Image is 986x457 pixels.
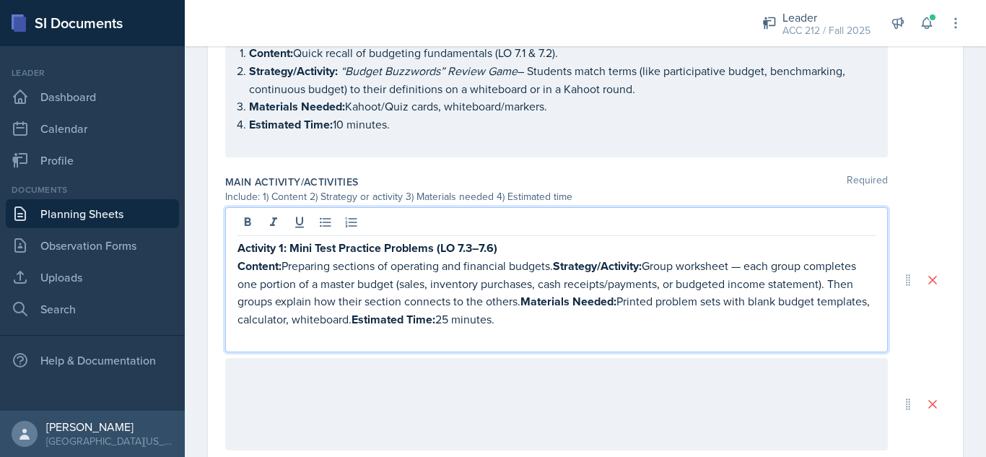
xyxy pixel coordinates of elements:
strong: Strategy/Activity: [553,258,642,274]
p: 10 minutes. [249,116,876,134]
a: Calendar [6,114,179,143]
strong: Estimated Time: [249,116,333,133]
strong: Content: [249,45,293,61]
a: Search [6,295,179,323]
div: [PERSON_NAME] [46,419,173,434]
strong: Activity 1: Mini Test Practice Problems (LO 7.3–7.6) [237,240,497,256]
strong: Materials Needed: [520,293,616,310]
p: – Students match terms (like participative budget, benchmarking, continuous budget) to their defi... [249,62,876,97]
a: Observation Forms [6,231,179,260]
p: Quick recall of budgeting fundamentals (LO 7.1 & 7.2). [249,44,876,62]
label: Main Activity/Activities [225,175,358,189]
em: “Budget Buzzwords” Review Game [341,63,518,79]
strong: Content: [237,258,282,274]
span: Required [847,175,888,189]
strong: Estimated Time: [352,311,435,328]
p: Kahoot/Quiz cards, whiteboard/markers. [249,97,876,116]
a: Planning Sheets [6,199,179,228]
div: Documents [6,183,179,196]
strong: Strategy/Activity: [249,63,338,79]
div: Help & Documentation [6,346,179,375]
div: Include: 1) Content 2) Strategy or activity 3) Materials needed 4) Estimated time [225,189,888,204]
a: Uploads [6,263,179,292]
a: Profile [6,146,179,175]
div: ACC 212 / Fall 2025 [782,23,871,38]
div: Leader [6,66,179,79]
a: Dashboard [6,82,179,111]
div: Leader [782,9,871,26]
strong: Materials Needed: [249,98,345,115]
p: Preparing sections of operating and financial budgets. Group worksheet — each group completes one... [237,257,876,328]
div: [GEOGRAPHIC_DATA][US_STATE] in [GEOGRAPHIC_DATA] [46,434,173,448]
